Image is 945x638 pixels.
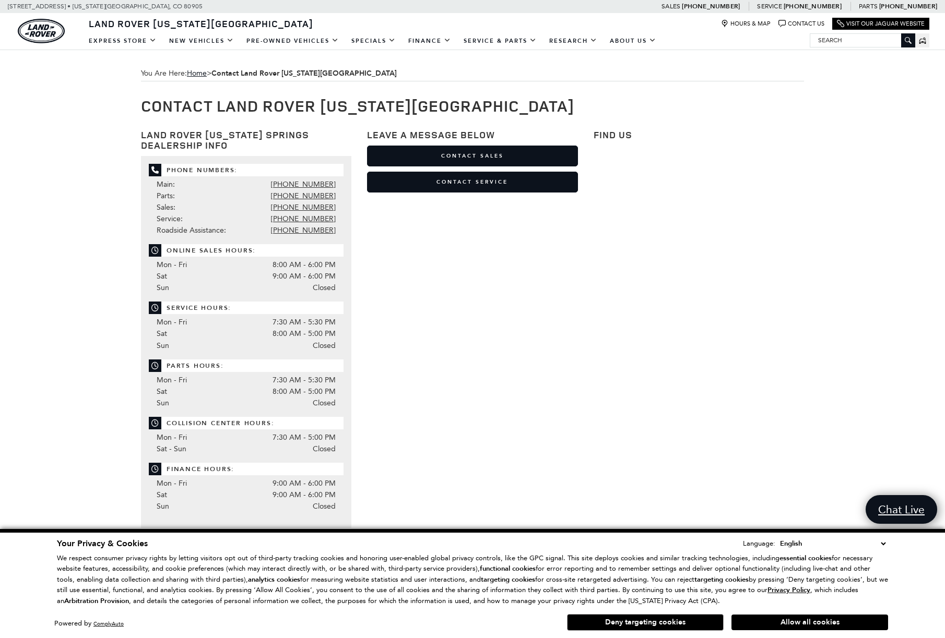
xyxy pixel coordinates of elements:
span: Online Sales Hours: [149,244,344,257]
span: Mon - Fri [157,376,187,384]
span: 9:00 AM - 6:00 PM [273,478,336,489]
span: Main: [157,180,175,189]
span: Service: [157,214,183,223]
span: Sat [157,272,167,281]
span: Sun [157,283,169,292]
span: Land Rover [US_STATE][GEOGRAPHIC_DATA] [89,17,313,30]
a: [PHONE_NUMBER] [271,226,336,235]
span: Closed [313,501,336,512]
a: Contact Sales [367,146,577,166]
a: Contact Us [778,20,824,28]
span: Parts Hours: [149,359,344,372]
a: Home [187,69,207,78]
span: Closed [313,398,336,409]
strong: analytics cookies [248,575,300,584]
a: Land Rover [US_STATE][GEOGRAPHIC_DATA] [82,17,320,30]
span: Sat - Sun [157,444,186,453]
span: Sales [662,3,680,10]
a: Contact Service [367,172,577,192]
div: Language: [743,540,775,547]
a: Privacy Policy [767,586,810,594]
button: Allow all cookies [731,615,888,630]
span: Mon - Fri [157,479,187,488]
input: Search [810,34,915,46]
span: You Are Here: [141,66,804,81]
div: Powered by [54,620,124,627]
span: Roadside Assistance: [157,226,226,235]
span: Mon - Fri [157,433,187,442]
h1: Contact Land Rover [US_STATE][GEOGRAPHIC_DATA] [141,97,804,114]
span: 7:30 AM - 5:00 PM [273,432,336,443]
button: Deny targeting cookies [567,614,724,631]
span: Sales: [157,203,175,212]
span: Phone Numbers: [149,164,344,176]
span: 7:30 AM - 5:30 PM [273,375,336,386]
u: Privacy Policy [767,585,810,595]
span: Sun [157,502,169,511]
a: Specials [345,32,402,50]
a: Service & Parts [457,32,543,50]
strong: targeting cookies [694,575,749,584]
span: 9:00 AM - 6:00 PM [273,271,336,282]
span: Service Hours: [149,302,344,314]
span: Sun [157,341,169,350]
span: 8:00 AM - 5:00 PM [273,328,336,340]
a: [PHONE_NUMBER] [682,2,740,10]
strong: Arbitration Provision [64,596,129,606]
span: Closed [313,340,336,352]
span: Closed [313,443,336,455]
a: Research [543,32,604,50]
a: Visit Our Jaguar Website [837,20,925,28]
img: Land Rover [18,19,65,43]
span: Finance Hours: [149,463,344,475]
h3: Leave a Message Below [367,130,577,140]
a: Finance [402,32,457,50]
a: Hours & Map [721,20,771,28]
a: [STREET_ADDRESS] • [US_STATE][GEOGRAPHIC_DATA], CO 80905 [8,3,203,10]
span: Sat [157,329,167,338]
span: Parts: [157,191,175,200]
span: Sat [157,490,167,499]
div: Breadcrumbs [141,66,804,81]
a: New Vehicles [163,32,240,50]
a: Pre-Owned Vehicles [240,32,345,50]
nav: Main Navigation [82,32,663,50]
a: [PHONE_NUMBER] [271,180,336,189]
strong: targeting cookies [481,575,535,584]
a: land-rover [18,19,65,43]
span: > [187,69,397,78]
a: [PHONE_NUMBER] [784,2,842,10]
a: About Us [604,32,663,50]
span: 8:00 AM - 5:00 PM [273,386,336,398]
h3: Land Rover [US_STATE] Springs Dealership Info [141,130,351,151]
a: [PHONE_NUMBER] [271,203,336,212]
span: 9:00 AM - 6:00 PM [273,489,336,501]
a: EXPRESS STORE [82,32,163,50]
span: Mon - Fri [157,318,187,327]
span: Mon - Fri [157,260,187,269]
strong: functional cookies [480,564,536,573]
a: ComplyAuto [93,620,124,627]
strong: Contact Land Rover [US_STATE][GEOGRAPHIC_DATA] [211,68,397,78]
span: Sun [157,399,169,407]
span: 8:00 AM - 6:00 PM [273,259,336,271]
a: Chat Live [866,495,937,524]
span: Parts [859,3,878,10]
a: [PHONE_NUMBER] [879,2,937,10]
h3: Find Us [594,130,804,140]
span: Service [757,3,782,10]
span: Chat Live [873,502,930,516]
strong: essential cookies [779,553,832,563]
span: Sat [157,387,167,396]
p: We respect consumer privacy rights by letting visitors opt out of third-party tracking cookies an... [57,553,888,607]
iframe: Dealer location map [594,146,804,352]
span: Closed [313,282,336,294]
span: Your Privacy & Cookies [57,538,148,549]
span: 7:30 AM - 5:30 PM [273,317,336,328]
a: [PHONE_NUMBER] [271,191,336,200]
span: Collision Center Hours: [149,417,344,429]
a: [PHONE_NUMBER] [271,214,336,223]
select: Language Select [777,538,888,549]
